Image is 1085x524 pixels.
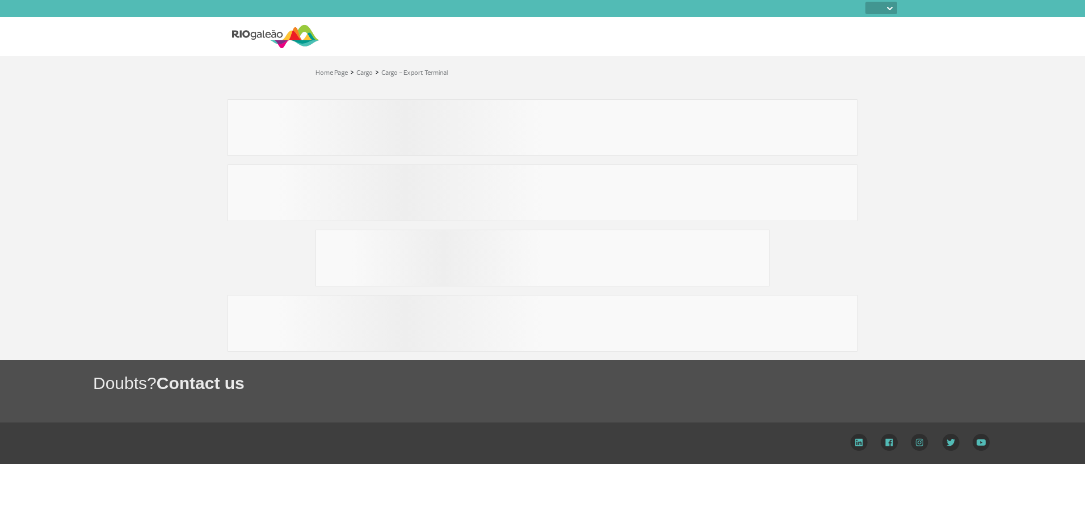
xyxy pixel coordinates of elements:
img: LinkedIn [850,434,868,451]
span: Contact us [157,374,245,392]
a: > [375,65,379,78]
a: Cargo [356,69,373,77]
h1: Doubts? [93,371,1085,395]
img: Twitter [942,434,960,451]
a: Home Page [316,69,348,77]
img: YouTube [973,434,990,451]
a: > [350,65,354,78]
img: Instagram [911,434,928,451]
a: Cargo - Export Terminal [381,69,448,77]
img: Facebook [881,434,898,451]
